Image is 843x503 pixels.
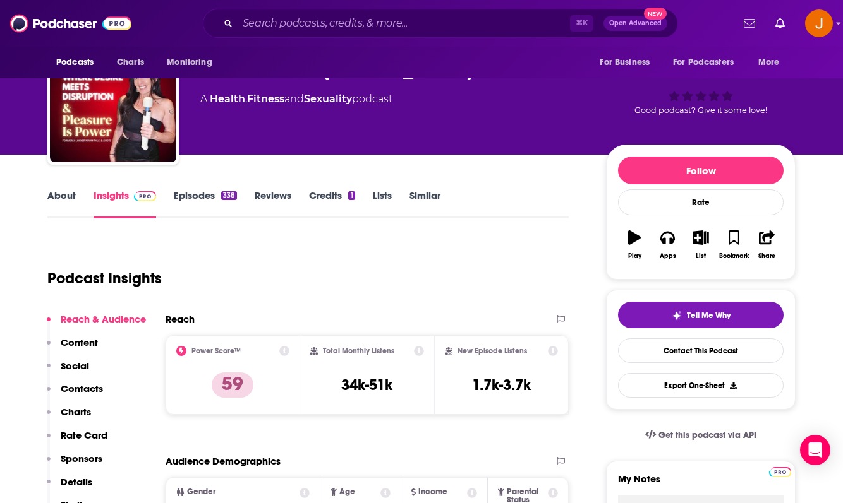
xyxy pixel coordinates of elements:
[472,376,531,394] h3: 1.7k-3.7k
[696,252,706,260] div: List
[684,222,717,268] button: List
[739,13,760,34] a: Show notifications dropdown
[284,93,304,105] span: and
[665,50,752,74] button: open menu
[109,50,152,74] a: Charts
[61,406,91,418] p: Charts
[418,488,447,496] span: Income
[61,453,102,465] p: Sponsors
[212,372,253,398] p: 59
[409,189,440,218] a: Similar
[210,93,245,105] a: Health
[600,54,650,71] span: For Business
[200,92,392,107] div: A podcast
[628,252,641,260] div: Play
[751,222,784,268] button: Share
[618,373,784,398] button: Export One-Sheet
[166,455,281,467] h2: Audience Demographics
[309,189,355,218] a: Credits1
[117,54,144,71] span: Charts
[805,9,833,37] span: Logged in as justine87181
[341,376,392,394] h3: 34k-51k
[805,9,833,37] button: Show profile menu
[644,8,667,20] span: New
[687,311,731,321] span: Tell Me Why
[61,360,89,372] p: Social
[167,54,212,71] span: Monitoring
[660,252,676,260] div: Apps
[238,13,570,33] input: Search podcasts, credits, & more...
[10,11,131,35] img: Podchaser - Follow, Share and Rate Podcasts
[609,20,662,27] span: Open Advanced
[618,189,784,215] div: Rate
[458,346,527,355] h2: New Episode Listens
[758,54,780,71] span: More
[174,189,237,218] a: Episodes338
[770,13,790,34] a: Show notifications dropdown
[221,191,237,200] div: 338
[61,476,92,488] p: Details
[158,50,228,74] button: open menu
[618,157,784,184] button: Follow
[255,189,291,218] a: Reviews
[191,346,241,355] h2: Power Score™
[61,313,146,325] p: Reach & Audience
[658,430,756,441] span: Get this podcast via API
[47,406,91,429] button: Charts
[749,50,796,74] button: open menu
[61,429,107,441] p: Rate Card
[603,16,667,31] button: Open AdvancedNew
[245,93,247,105] span: ,
[61,382,103,394] p: Contacts
[570,15,593,32] span: ⌘ K
[187,488,215,496] span: Gender
[800,435,830,465] div: Open Intercom Messenger
[618,222,651,268] button: Play
[47,50,110,74] button: open menu
[166,313,195,325] h2: Reach
[247,93,284,105] a: Fitness
[373,189,392,218] a: Lists
[672,311,682,321] img: tell me why sparkle
[606,45,796,123] div: 59Good podcast? Give it some love!
[618,338,784,363] a: Contact This Podcast
[47,382,103,406] button: Contacts
[47,336,98,360] button: Content
[61,336,98,348] p: Content
[323,346,394,355] h2: Total Monthly Listens
[618,473,784,495] label: My Notes
[673,54,734,71] span: For Podcasters
[339,488,355,496] span: Age
[47,360,89,383] button: Social
[651,222,684,268] button: Apps
[717,222,750,268] button: Bookmark
[618,302,784,328] button: tell me why sparkleTell Me Why
[47,476,92,499] button: Details
[304,93,352,105] a: Sexuality
[769,465,791,477] a: Pro website
[635,420,767,451] a: Get this podcast via API
[50,36,176,162] img: Talk Sex with Annette
[769,467,791,477] img: Podchaser Pro
[94,189,156,218] a: InsightsPodchaser Pro
[348,191,355,200] div: 1
[47,189,76,218] a: About
[719,252,749,260] div: Bookmark
[47,269,162,288] h1: Podcast Insights
[47,313,146,336] button: Reach & Audience
[634,105,767,115] span: Good podcast? Give it some love!
[591,50,665,74] button: open menu
[805,9,833,37] img: User Profile
[47,429,107,453] button: Rate Card
[758,252,775,260] div: Share
[47,453,102,476] button: Sponsors
[56,54,94,71] span: Podcasts
[203,9,678,38] div: Search podcasts, credits, & more...
[134,191,156,201] img: Podchaser Pro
